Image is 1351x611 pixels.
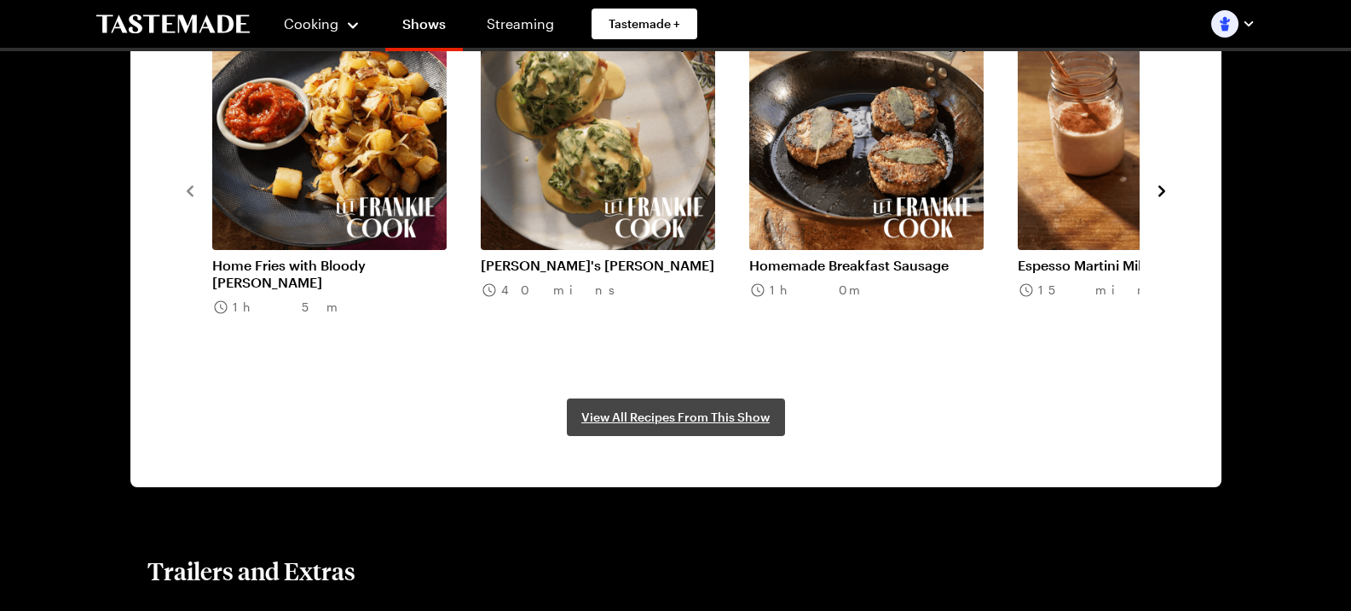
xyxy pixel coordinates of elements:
h2: Trailers and Extras [147,556,355,586]
button: Profile picture [1211,10,1256,38]
a: Espesso Martini Milkshake [1018,257,1252,274]
a: View All Recipes From This Show [567,399,785,436]
button: Cooking [284,3,361,44]
div: 1 / 30 [212,15,481,364]
button: navigate to previous item [182,179,199,200]
a: [PERSON_NAME]'s [PERSON_NAME] [481,257,715,274]
span: View All Recipes From This Show [581,409,770,426]
span: Tastemade + [609,15,680,32]
a: Home Fries with Bloody [PERSON_NAME] [212,257,447,291]
a: Tastemade + [592,9,697,39]
div: 4 / 30 [1018,15,1286,364]
span: Cooking [284,15,338,32]
a: Shows [385,3,463,51]
a: To Tastemade Home Page [96,15,250,34]
button: navigate to next item [1153,179,1170,200]
div: 2 / 30 [481,15,749,364]
div: 3 / 30 [749,15,1018,364]
img: Profile picture [1211,10,1238,38]
a: Homemade Breakfast Sausage [749,257,984,274]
